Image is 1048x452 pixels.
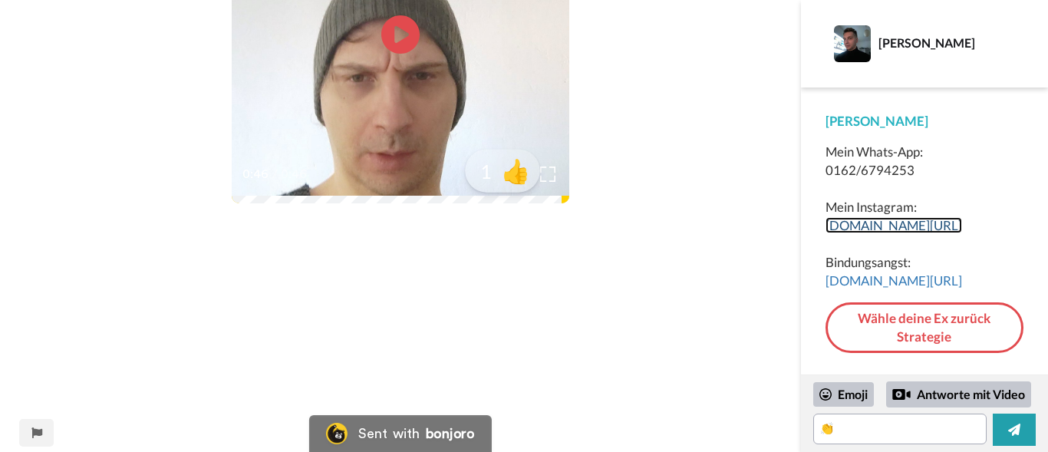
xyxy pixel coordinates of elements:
img: Profile Image [834,25,871,62]
button: 1👍 [465,149,540,192]
a: Bonjoro LogoSent withbonjoro [309,415,492,452]
span: 1 [465,157,492,184]
div: Reply by Video [892,385,911,404]
span: / [272,165,278,183]
div: [PERSON_NAME] [826,112,1023,130]
a: [DOMAIN_NAME][URL] [826,217,962,233]
div: Emoji [813,382,874,407]
a: Wähle deine Ex zurück Strategie [826,302,1023,354]
img: Bonjoro Logo [326,423,348,444]
div: Antworte mit Video [886,381,1031,407]
div: Mein Whats-App: 0162/6794253 Mein Instagram: Bindungsangst: [826,143,1023,290]
a: [DOMAIN_NAME][URL] [826,272,962,289]
span: 👍 [492,156,540,186]
textarea: 👏 [813,414,987,444]
div: [PERSON_NAME] [878,35,1023,50]
span: 0:46 [242,165,269,183]
span: 0:46 [281,165,308,183]
div: Sent with [358,427,420,440]
div: bonjoro [426,427,475,440]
